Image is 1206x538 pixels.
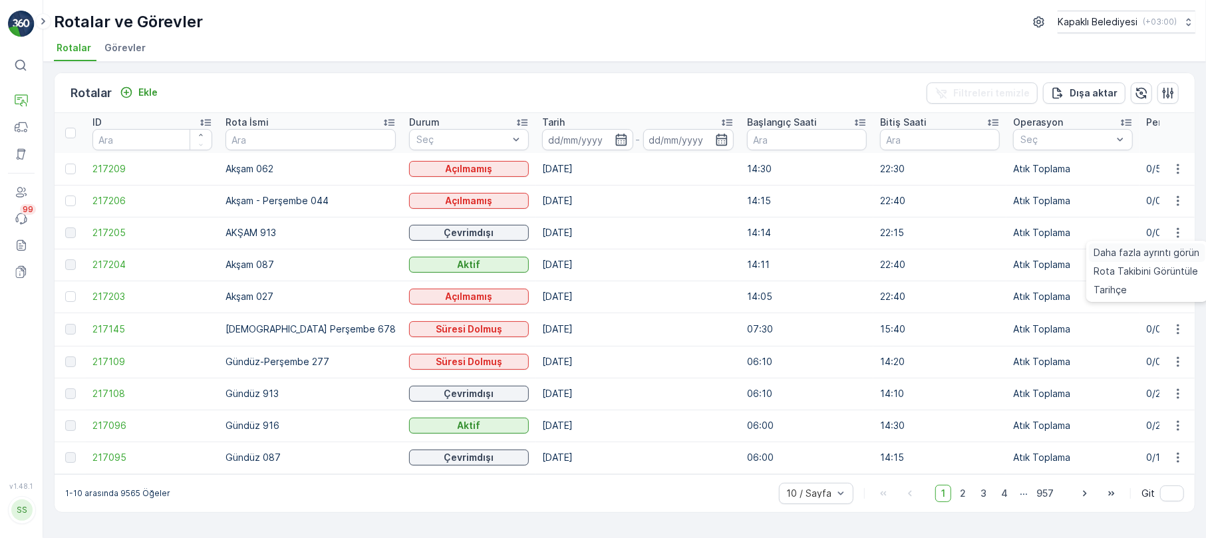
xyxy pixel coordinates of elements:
span: 3 [975,485,992,502]
td: Atık Toplama [1006,346,1139,378]
button: Kapaklı Belediyesi(+03:00) [1058,11,1195,33]
td: Gündüz 913 [219,378,402,410]
a: 217205 [92,226,212,239]
td: 22:30 [873,153,1006,185]
td: Atık Toplama [1006,185,1139,217]
span: Daha fazla ayrıntı görün [1094,246,1200,259]
button: Çevrimdışı [409,225,529,241]
p: Dışa aktar [1070,86,1118,100]
button: Açılmamış [409,193,529,209]
p: Rota İsmi [226,116,269,129]
a: 217203 [92,290,212,303]
button: Aktif [409,257,529,273]
td: [DATE] [535,249,740,281]
td: 06:00 [740,442,873,473]
td: 14:15 [740,185,873,217]
td: [DEMOGRAPHIC_DATA] Perşembe 678 [219,313,402,346]
td: [DATE] [535,217,740,249]
td: Atık Toplama [1006,378,1139,410]
p: Çevrimdışı [444,226,494,239]
td: Akşam - Perşembe 044 [219,185,402,217]
td: [DATE] [535,185,740,217]
div: Toggle Row Selected [65,227,76,238]
span: 4 [995,485,1014,502]
td: 22:40 [873,281,1006,313]
p: 1-10 arasında 9565 Öğeler [65,488,170,499]
p: Çevrimdışı [444,387,494,400]
p: Rotalar ve Görevler [54,11,203,33]
td: 14:15 [873,442,1006,473]
span: 1 [935,485,951,502]
span: 217095 [92,451,212,464]
td: Atık Toplama [1006,217,1139,249]
p: Aktif [458,419,481,432]
p: Bitiş Saati [880,116,927,129]
td: 14:10 [873,378,1006,410]
img: logo [8,11,35,37]
button: Çevrimdışı [409,450,529,466]
a: 217209 [92,162,212,176]
td: Atık Toplama [1006,153,1139,185]
a: 217096 [92,419,212,432]
input: dd/mm/yyyy [542,129,633,150]
span: 957 [1030,485,1060,502]
div: Toggle Row Selected [65,388,76,399]
a: Daha fazla ayrıntı görün [1089,243,1205,262]
span: 217206 [92,194,212,207]
span: Rota Takibini Görüntüle [1094,265,1199,278]
td: 06:10 [740,346,873,378]
p: Açılmamış [446,290,493,303]
a: 99 [8,205,35,232]
td: 14:14 [740,217,873,249]
td: Atık Toplama [1006,249,1139,281]
td: 14:20 [873,346,1006,378]
td: 22:40 [873,249,1006,281]
td: Atık Toplama [1006,313,1139,346]
td: 06:00 [740,410,873,442]
td: Gündüz 087 [219,442,402,473]
td: Akşam 087 [219,249,402,281]
td: 22:15 [873,217,1006,249]
td: 15:40 [873,313,1006,346]
td: Atık Toplama [1006,442,1139,473]
span: Git [1141,487,1155,500]
p: Filtreleri temizle [953,86,1030,100]
td: [DATE] [535,313,740,346]
button: Çevrimdışı [409,386,529,402]
td: Gündüz-Perşembe 277 [219,346,402,378]
div: Toggle Row Selected [65,259,76,270]
p: Çevrimdışı [444,451,494,464]
p: Kapaklı Belediyesi [1058,15,1137,29]
span: Tarihçe [1094,283,1128,297]
button: Aktif [409,418,529,434]
p: Aktif [458,258,481,271]
a: 217109 [92,355,212,368]
p: - [636,132,641,148]
td: [DATE] [535,442,740,473]
span: Rotalar [57,41,91,55]
p: Seç [416,133,508,146]
span: v 1.48.1 [8,482,35,490]
td: 14:30 [740,153,873,185]
td: Atık Toplama [1006,410,1139,442]
td: [DATE] [535,378,740,410]
td: 14:30 [873,410,1006,442]
p: Açılmamış [446,162,493,176]
div: Toggle Row Selected [65,291,76,302]
div: Toggle Row Selected [65,420,76,431]
p: Ekle [138,86,158,99]
p: Açılmamış [446,194,493,207]
p: Süresi Dolmuş [436,323,502,336]
button: Açılmamış [409,289,529,305]
span: 217108 [92,387,212,400]
input: dd/mm/yyyy [643,129,734,150]
a: 217204 [92,258,212,271]
td: Akşam 027 [219,281,402,313]
p: Rotalar [71,84,112,102]
input: Ara [880,129,1000,150]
